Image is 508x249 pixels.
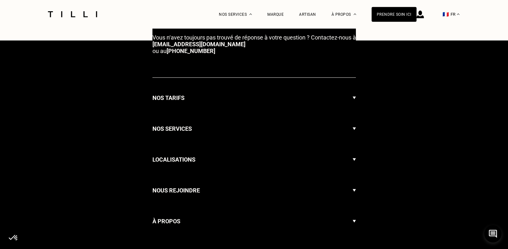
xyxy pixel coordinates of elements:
[46,11,99,17] img: Logo du service de couturière Tilli
[457,13,460,15] img: menu déroulant
[353,87,356,109] img: Flèche menu déroulant
[443,11,449,17] span: 🇫🇷
[299,12,316,17] a: Artisan
[372,7,417,22] a: Prendre soin ici
[249,13,252,15] img: Menu déroulant
[152,41,245,48] a: [EMAIL_ADDRESS][DOMAIN_NAME]
[152,124,192,134] h3: Nos services
[152,217,180,226] h3: À propos
[353,118,356,139] img: Flèche menu déroulant
[167,48,215,54] a: [PHONE_NUMBER]
[152,34,356,41] span: Vous n‘avez toujours pas trouvé de réponse à votre question ? Contactez-nous à
[152,155,195,165] h3: Localisations
[353,149,356,170] img: Flèche menu déroulant
[152,34,356,54] p: ou au
[354,13,356,15] img: Menu déroulant à propos
[152,93,185,103] h3: Nos tarifs
[152,186,200,195] h3: Nous rejoindre
[417,11,424,18] img: icône connexion
[267,12,284,17] a: Marque
[353,211,356,232] img: Flèche menu déroulant
[353,180,356,201] img: Flèche menu déroulant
